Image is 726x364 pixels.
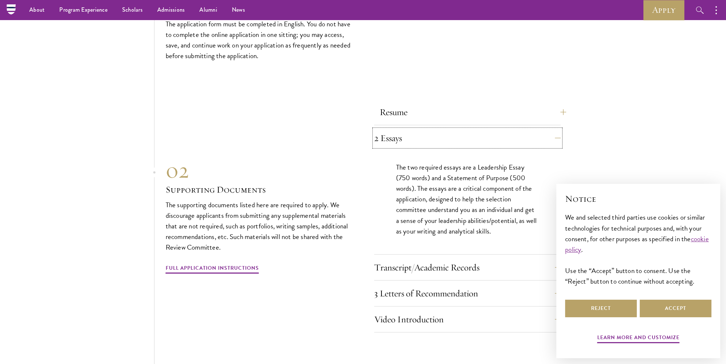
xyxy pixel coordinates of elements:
[166,183,352,196] h3: Supporting Documents
[166,200,352,253] p: The supporting documents listed here are required to apply. We discourage applicants from submitt...
[565,234,709,255] a: cookie policy
[166,157,352,183] div: 02
[396,162,539,236] p: The two required essays are a Leadership Essay (750 words) and a Statement of Purpose (500 words)...
[374,129,561,147] button: 2 Essays
[565,212,711,286] div: We and selected third parties use cookies or similar technologies for technical purposes and, wit...
[640,300,711,317] button: Accept
[380,103,566,121] button: Resume
[597,333,680,344] button: Learn more and customize
[374,311,561,328] button: Video Introduction
[565,300,637,317] button: Reject
[374,259,561,276] button: Transcript/Academic Records
[565,193,711,205] h2: Notice
[166,263,259,275] a: Full Application Instructions
[374,285,561,302] button: 3 Letters of Recommendation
